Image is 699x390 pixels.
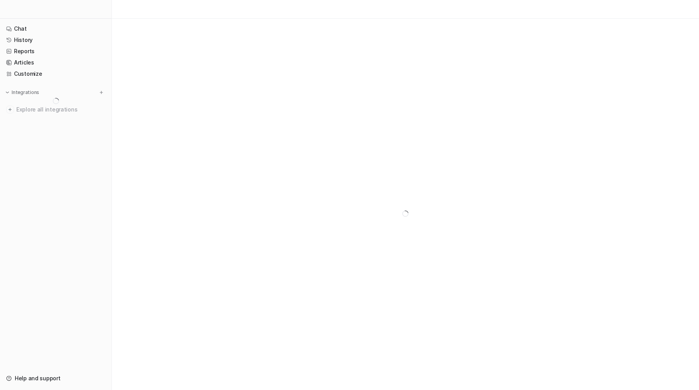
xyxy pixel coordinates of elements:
a: Chat [3,23,108,34]
a: Help and support [3,373,108,384]
img: expand menu [5,90,10,95]
button: Integrations [3,89,42,96]
img: explore all integrations [6,106,14,113]
p: Integrations [12,89,39,96]
a: Reports [3,46,108,57]
a: Articles [3,57,108,68]
a: History [3,35,108,45]
a: Customize [3,68,108,79]
span: Explore all integrations [16,103,105,116]
img: menu_add.svg [99,90,104,95]
a: Explore all integrations [3,104,108,115]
